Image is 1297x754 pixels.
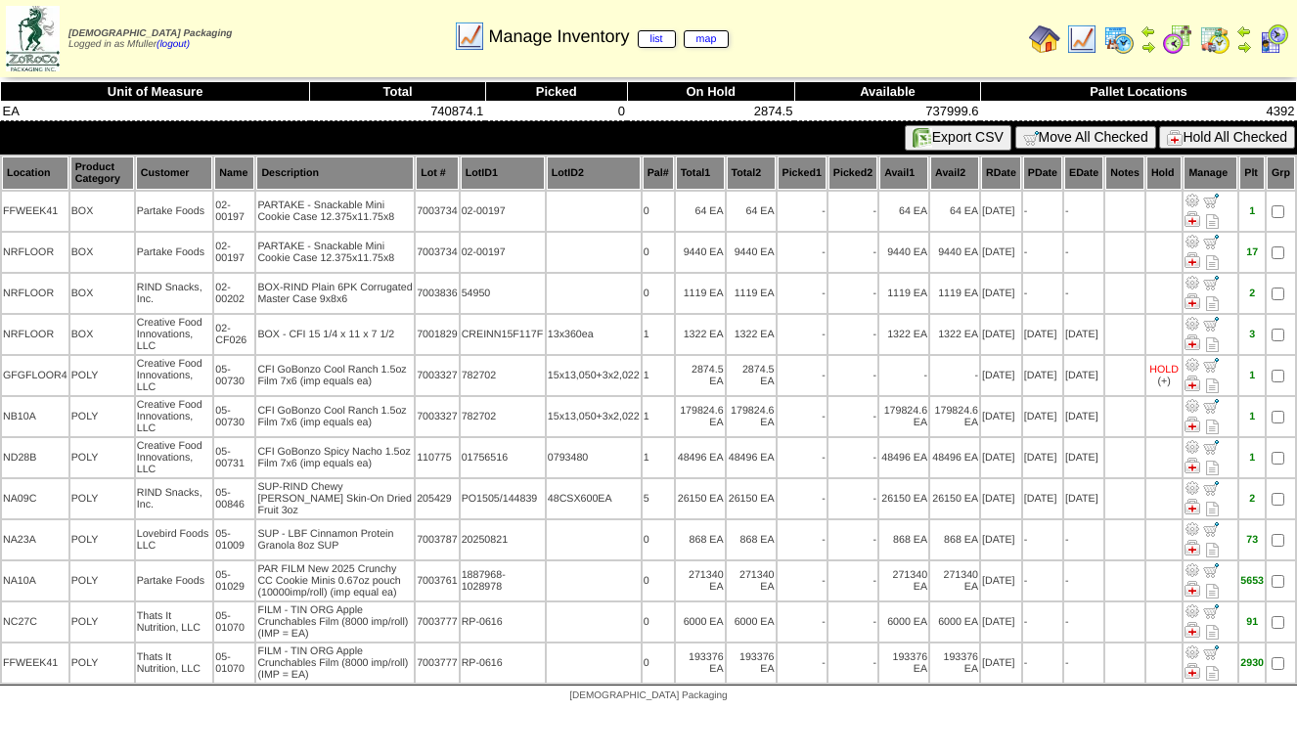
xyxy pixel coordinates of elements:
td: 868 EA [930,520,979,559]
img: hold.gif [1167,130,1183,146]
td: [DATE] [981,192,1021,231]
td: 02-CF026 [214,315,254,354]
td: - [778,356,827,395]
td: 15x13,050+3x2,022 [547,397,641,436]
td: 7003777 [416,602,459,642]
img: Manage Hold [1185,334,1200,350]
img: Move [1203,562,1219,578]
img: arrowright.gif [1236,39,1252,55]
td: - [778,520,827,559]
td: - [828,356,877,395]
img: Manage Hold [1185,581,1200,597]
td: 1 [643,438,674,477]
img: home.gif [1029,23,1060,55]
td: 64 EA [676,192,725,231]
td: SUP - LBF Cinnamon Protein Granola 8oz SUP [256,520,414,559]
img: Move [1203,521,1219,537]
td: [DATE] [981,438,1021,477]
th: Picked2 [828,156,877,190]
td: 05-01009 [214,520,254,559]
td: - [778,397,827,436]
td: [DATE] [1023,479,1062,518]
button: Hold All Checked [1159,126,1295,149]
td: FFWEEK41 [2,192,68,231]
td: EA [1,102,310,121]
td: 7003734 [416,233,459,272]
td: POLY [70,356,134,395]
td: 48CSX600EA [547,479,641,518]
td: [DATE] [1064,315,1103,354]
td: POLY [70,438,134,477]
td: NA10A [2,561,68,600]
td: 4392 [980,102,1296,121]
td: 205429 [416,479,459,518]
td: 26150 EA [676,479,725,518]
td: - [1023,274,1062,313]
td: PAR FILM New 2025 Crunchy CC Cookie Minis 0.67oz pouch (10000imp/roll) (imp equal ea) [256,561,414,600]
td: - [778,479,827,518]
a: list [638,30,676,48]
td: 1887968-1028978 [461,561,545,600]
img: cart.gif [1023,130,1039,146]
th: PDate [1023,156,1062,190]
td: - [828,192,877,231]
img: Adjust [1185,603,1200,619]
td: 868 EA [879,520,928,559]
img: line_graph.gif [1066,23,1097,55]
td: 782702 [461,356,545,395]
div: 5653 [1240,575,1264,587]
img: Adjust [1185,275,1200,290]
td: - [828,315,877,354]
td: 1322 EA [879,315,928,354]
button: Move All Checked [1015,126,1156,149]
td: - [1064,274,1103,313]
img: arrowleft.gif [1140,23,1156,39]
td: 7001829 [416,315,459,354]
td: 179824.6 EA [727,397,776,436]
td: 7003761 [416,561,459,600]
td: 0 [643,274,674,313]
th: Total1 [676,156,725,190]
div: 73 [1240,534,1264,546]
td: - [1023,233,1062,272]
td: BOX [70,274,134,313]
td: - [1023,561,1062,600]
th: Manage [1184,156,1237,190]
td: 15x13,050+3x2,022 [547,356,641,395]
td: 26150 EA [879,479,928,518]
td: BOX [70,192,134,231]
td: [DATE] [981,561,1021,600]
td: Creative Food Innovations, LLC [136,438,213,477]
th: Lot # [416,156,459,190]
td: BOX-RIND Plain 6PK Corrugated Master Case 9x8x6 [256,274,414,313]
span: [DEMOGRAPHIC_DATA] Packaging [68,28,232,39]
td: Creative Food Innovations, LLC [136,315,213,354]
td: [DATE] [1064,479,1103,518]
span: Logged in as Mfuller [68,28,232,50]
td: Partake Foods [136,192,213,231]
td: BOX - CFI 15 1/4 x 11 x 7 1/2 [256,315,414,354]
button: Export CSV [905,125,1011,151]
td: PARTAKE - Snackable Mini Cookie Case 12.375x11.75x8 [256,192,414,231]
td: 48496 EA [879,438,928,477]
th: Customer [136,156,213,190]
td: - [1023,192,1062,231]
td: 179824.6 EA [879,397,928,436]
img: Adjust [1185,316,1200,332]
th: Avail2 [930,156,979,190]
td: - [778,233,827,272]
td: - [828,561,877,600]
th: EDate [1064,156,1103,190]
img: Move [1203,603,1219,619]
img: Adjust [1185,357,1200,373]
img: calendarprod.gif [1103,23,1135,55]
td: 20250821 [461,520,545,559]
td: 271340 EA [676,561,725,600]
img: calendarinout.gif [1199,23,1230,55]
td: 782702 [461,397,545,436]
th: Avail1 [879,156,928,190]
th: Pallet Locations [980,82,1296,102]
td: 02-00197 [461,233,545,272]
td: - [778,561,827,600]
th: Picked [485,82,627,102]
